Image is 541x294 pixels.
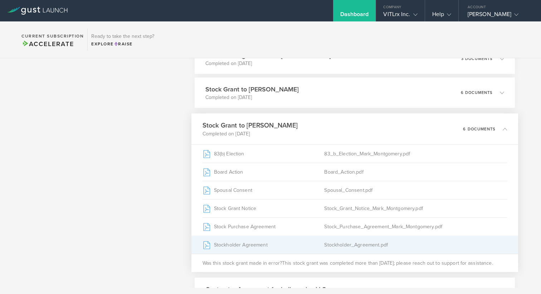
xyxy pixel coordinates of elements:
h2: Current Subscription [21,34,84,38]
span: Raise [114,41,133,46]
div: VITLrx Inc. [383,11,417,21]
div: 83_b_Election_Mark_Montgomery.pdf [324,145,507,163]
p: 6 documents [463,127,496,131]
iframe: Chat Widget [505,260,541,294]
div: 83(b) Election [202,145,324,163]
div: Stock_Grant_Notice_Mark_Montgomery.pdf [324,199,507,217]
p: Completed on [DATE] [202,130,297,137]
div: Stock Grant Notice [202,199,324,217]
div: Board Action [202,163,324,181]
div: Spousal_Consent.pdf [324,181,507,199]
div: Ready to take the next step?ExploreRaise [87,29,158,51]
span: This stock grant was completed more than [DATE]; please reach out to support for assistance. [282,259,493,266]
h3: Stock Grant to [PERSON_NAME] [202,121,297,130]
p: Completed on [DATE] [205,94,299,101]
h3: Contractor Agreement for hellomarko, LLC [205,285,326,294]
span: Accelerate [21,40,74,48]
div: [PERSON_NAME] [468,11,528,21]
p: Completed on [DATE] [205,60,331,67]
h3: Stock Grant to [PERSON_NAME] [205,85,299,94]
div: Stockholder_Agreement.pdf [324,236,507,254]
div: Stock_Purchase_Agreement_Mark_Montgomery.pdf [324,218,507,235]
div: Board_Action.pdf [324,163,507,181]
div: Dashboard [340,11,369,21]
div: Help [432,11,451,21]
div: Was this stock grant made in error? [191,254,518,272]
div: Explore [91,41,154,47]
div: Stock Purchase Agreement [202,218,324,235]
h3: Ready to take the next step? [91,34,154,39]
p: 6 documents [461,91,493,95]
div: Spousal Consent [202,181,324,199]
p: 3 documents [461,57,493,61]
div: Stockholder Agreement [202,236,324,254]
